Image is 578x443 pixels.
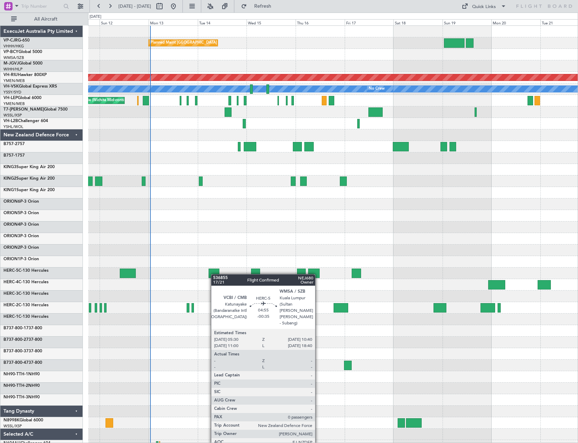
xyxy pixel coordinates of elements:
span: HERC-5 [3,269,18,273]
span: HERC-2 [3,303,18,307]
span: All Aircraft [18,17,73,22]
a: YMEN/MEB [3,101,25,106]
span: HERC-1 [3,315,18,319]
a: KING1Super King Air 200 [3,188,55,192]
a: HERC-3C-130 Hercules [3,292,48,296]
a: VP-BCYGlobal 5000 [3,50,42,54]
div: Sun 19 [443,19,492,25]
a: YMEN/MEB [3,78,25,83]
span: VH-RIU [3,73,18,77]
div: Unplanned Maint Wichita (Wichita Mid-continent) [46,95,133,106]
a: ORION5P-3 Orion [3,211,39,215]
span: NH90-TTH-2 [3,384,28,388]
span: ORION1 [3,257,20,261]
span: NH90-TTH-3 [3,395,28,399]
a: ORION4P-3 Orion [3,223,39,227]
a: WSSL/XSP [3,113,22,118]
div: Fri 17 [345,19,394,25]
a: B757-2757 [3,142,25,146]
div: Sun 12 [100,19,149,25]
span: NH90-TTH-1 [3,372,28,376]
a: B757-1757 [3,153,25,158]
span: VH-L2B [3,119,18,123]
a: ORION1P-3 Orion [3,257,39,261]
a: VHHH/HKG [3,44,24,49]
a: M-JGVJGlobal 5000 [3,61,42,66]
div: No Crew [369,84,385,94]
span: VP-BCY [3,50,18,54]
a: VH-RIUHawker 800XP [3,73,47,77]
div: [DATE] [89,14,101,20]
span: T7-[PERSON_NAME] [3,107,44,112]
span: ORION6 [3,200,20,204]
a: YSHL/WOL [3,124,23,129]
span: B757-2 [3,142,17,146]
a: HERC-5C-130 Hercules [3,269,48,273]
a: YSSY/SYD [3,90,21,95]
span: [DATE] - [DATE] [118,3,151,9]
span: VP-CJR [3,38,18,43]
span: M-JGVJ [3,61,19,66]
a: WIHH/HLP [3,67,23,72]
a: NH90-TTH-2NH90 [3,384,40,388]
div: Tue 14 [198,19,247,25]
span: B737-800-1 [3,326,26,330]
a: NH90-TTH-1NH90 [3,372,40,376]
button: Refresh [238,1,280,12]
a: KING3Super King Air 200 [3,165,55,169]
a: HERC-4C-130 Hercules [3,280,48,284]
span: B757-1 [3,153,17,158]
span: ORION3 [3,234,20,238]
span: KING2 [3,177,16,181]
a: ORION6P-3 Orion [3,200,39,204]
a: VP-CJRG-650 [3,38,30,43]
span: HERC-3 [3,292,18,296]
a: VH-LEPGlobal 6000 [3,96,41,100]
a: ORION2P-3 Orion [3,246,39,250]
span: B737-800-4 [3,361,26,365]
span: N8998K [3,418,19,422]
a: KING2Super King Air 200 [3,177,55,181]
input: Trip Number [21,1,61,12]
div: Sat 18 [393,19,443,25]
span: B737-800-2 [3,338,26,342]
a: VH-VSKGlobal Express XRS [3,84,57,89]
span: KING1 [3,188,16,192]
a: B737-800-2737-800 [3,338,42,342]
span: KING3 [3,165,16,169]
a: HERC-2C-130 Hercules [3,303,48,307]
button: Quick Links [458,1,510,12]
a: N8998KGlobal 6000 [3,418,43,422]
span: B737-800-3 [3,349,26,353]
a: VH-L2BChallenger 604 [3,119,48,123]
a: B737-800-3737-800 [3,349,42,353]
a: T7-[PERSON_NAME]Global 7500 [3,107,68,112]
span: VH-VSK [3,84,19,89]
span: ORION5 [3,211,20,215]
div: Thu 16 [296,19,345,25]
div: Quick Links [472,3,496,10]
a: WSSL/XSP [3,423,22,429]
button: All Aircraft [8,14,76,25]
a: WMSA/SZB [3,55,24,60]
div: Wed 15 [247,19,296,25]
span: ORION4 [3,223,20,227]
a: HERC-1C-130 Hercules [3,315,48,319]
span: HERC-4 [3,280,18,284]
span: VH-LEP [3,96,18,100]
span: Refresh [248,4,278,9]
div: Planned Maint [GEOGRAPHIC_DATA] ([GEOGRAPHIC_DATA] Intl) [150,38,267,48]
span: ORION2 [3,246,20,250]
div: Mon 13 [149,19,198,25]
a: NH90-TTH-3NH90 [3,395,40,399]
div: Mon 20 [491,19,540,25]
a: B737-800-1737-800 [3,326,42,330]
a: B737-800-4737-800 [3,361,42,365]
a: ORION3P-3 Orion [3,234,39,238]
